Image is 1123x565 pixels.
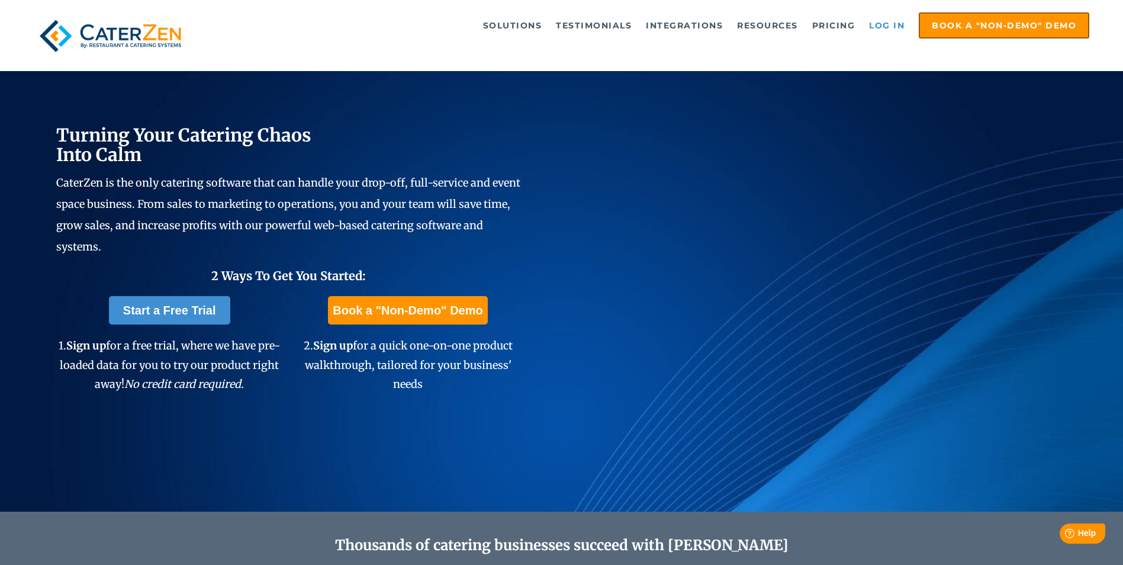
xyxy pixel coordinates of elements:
[124,377,244,391] em: No credit card required.
[863,14,910,37] a: Log in
[59,339,280,391] span: 1. for a free trial, where we have pre-loaded data for you to try our product right away!
[550,14,638,37] a: Testimonials
[109,296,230,325] a: Start a Free Trial
[919,12,1089,38] a: Book a "Non-Demo" Demo
[56,124,311,166] span: Turning Your Catering Chaos Into Calm
[112,537,1011,554] h2: Thousands of catering businesses succeed with [PERSON_NAME]
[1018,519,1110,552] iframe: Help widget launcher
[640,14,729,37] a: Integrations
[214,12,1089,38] div: Navigation Menu
[304,339,513,391] span: 2. for a quick one-on-one product walkthrough, tailored for your business' needs
[66,339,106,352] span: Sign up
[477,14,548,37] a: Solutions
[731,14,804,37] a: Resources
[806,14,861,37] a: Pricing
[56,176,520,253] span: CaterZen is the only catering software that can handle your drop-off, full-service and event spac...
[211,268,366,283] span: 2 Ways To Get You Started:
[328,296,487,325] a: Book a "Non-Demo" Demo
[34,12,187,59] img: caterzen
[313,339,353,352] span: Sign up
